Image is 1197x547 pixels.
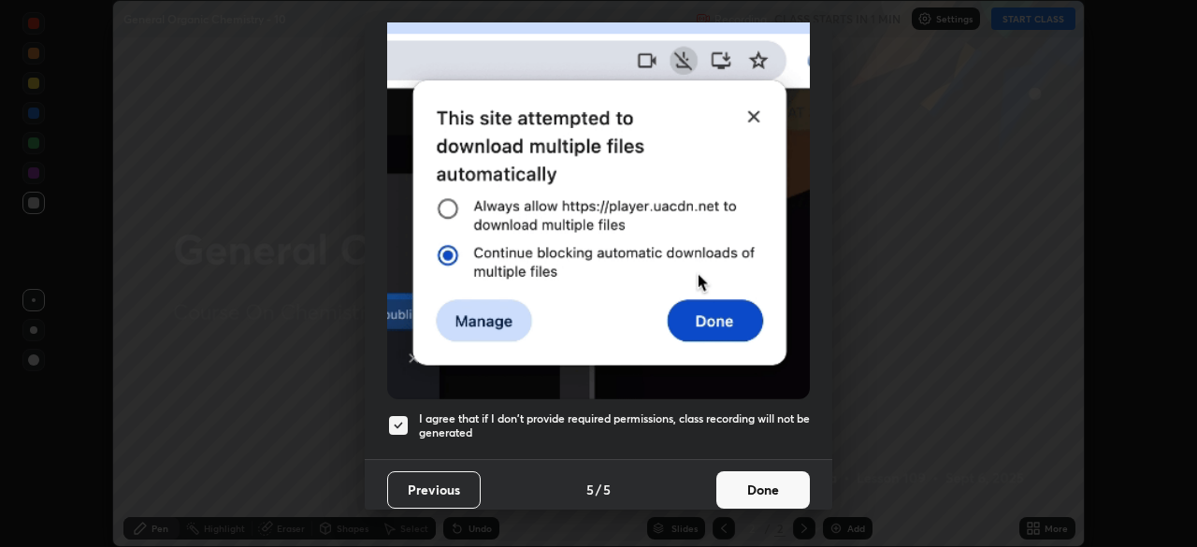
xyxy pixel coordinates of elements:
button: Done [716,471,810,509]
h4: / [596,480,601,499]
h5: I agree that if I don't provide required permissions, class recording will not be generated [419,411,810,440]
h4: 5 [586,480,594,499]
h4: 5 [603,480,611,499]
button: Previous [387,471,481,509]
